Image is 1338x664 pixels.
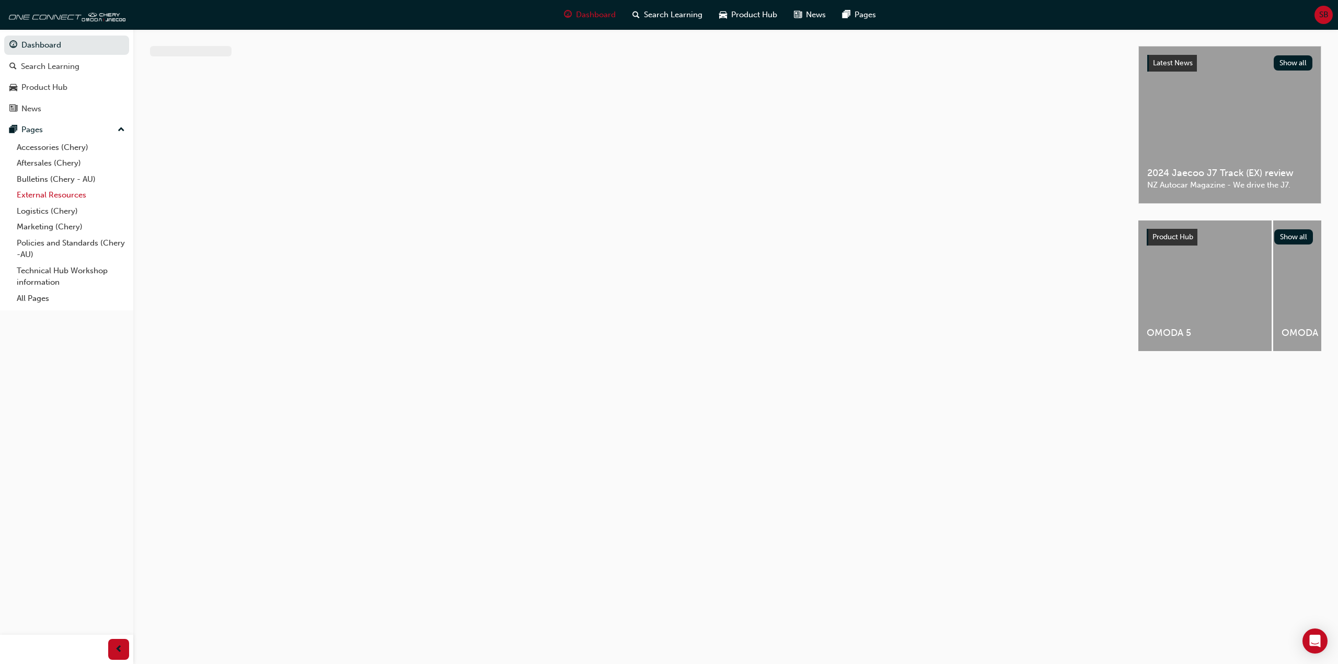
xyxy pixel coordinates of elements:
[719,8,727,21] span: car-icon
[806,9,826,21] span: News
[13,219,129,235] a: Marketing (Chery)
[624,4,711,26] a: search-iconSearch Learning
[1274,55,1313,71] button: Show all
[13,171,129,188] a: Bulletins (Chery - AU)
[115,643,123,656] span: prev-icon
[834,4,884,26] a: pages-iconPages
[9,125,17,135] span: pages-icon
[731,9,777,21] span: Product Hub
[1314,6,1333,24] button: SB
[13,155,129,171] a: Aftersales (Chery)
[576,9,616,21] span: Dashboard
[9,104,17,114] span: news-icon
[1147,229,1313,246] a: Product HubShow all
[1147,179,1312,191] span: NZ Autocar Magazine - We drive the J7.
[13,235,129,263] a: Policies and Standards (Chery -AU)
[1274,229,1313,244] button: Show all
[4,120,129,139] button: Pages
[9,41,17,50] span: guage-icon
[21,61,79,73] div: Search Learning
[1138,220,1272,351] a: OMODA 5
[21,81,67,94] div: Product Hub
[4,99,129,119] a: News
[564,8,572,21] span: guage-icon
[9,62,17,72] span: search-icon
[4,57,129,76] a: Search Learning
[9,83,17,92] span: car-icon
[1147,167,1312,179] span: 2024 Jaecoo J7 Track (EX) review
[1147,55,1312,72] a: Latest NewsShow all
[13,139,129,156] a: Accessories (Chery)
[1302,628,1328,654] div: Open Intercom Messenger
[711,4,786,26] a: car-iconProduct Hub
[556,4,624,26] a: guage-iconDashboard
[4,78,129,97] a: Product Hub
[13,187,129,203] a: External Resources
[118,123,125,137] span: up-icon
[1147,327,1263,339] span: OMODA 5
[4,33,129,120] button: DashboardSearch LearningProduct HubNews
[5,4,125,25] img: oneconnect
[644,9,702,21] span: Search Learning
[13,290,129,307] a: All Pages
[843,8,850,21] span: pages-icon
[632,8,640,21] span: search-icon
[4,36,129,55] a: Dashboard
[1152,232,1193,241] span: Product Hub
[21,103,41,115] div: News
[1153,59,1193,67] span: Latest News
[13,203,129,219] a: Logistics (Chery)
[855,9,876,21] span: Pages
[1319,9,1329,21] span: SB
[786,4,834,26] a: news-iconNews
[13,263,129,290] a: Technical Hub Workshop information
[794,8,802,21] span: news-icon
[21,124,43,136] div: Pages
[1138,46,1321,204] a: Latest NewsShow all2024 Jaecoo J7 Track (EX) reviewNZ Autocar Magazine - We drive the J7.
